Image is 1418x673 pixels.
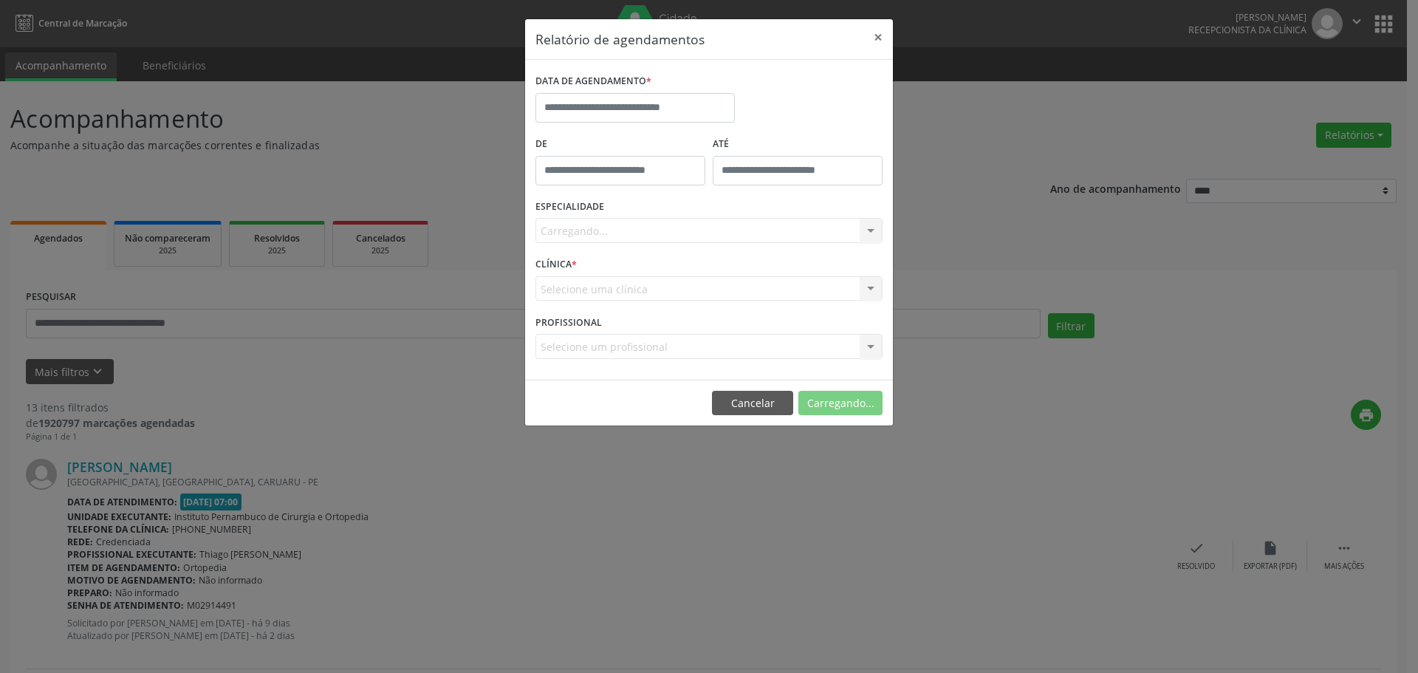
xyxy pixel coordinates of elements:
[863,19,893,55] button: Close
[535,133,705,156] label: De
[713,133,883,156] label: ATÉ
[712,391,793,416] button: Cancelar
[535,253,577,276] label: CLÍNICA
[535,196,604,219] label: ESPECIALIDADE
[535,30,705,49] h5: Relatório de agendamentos
[535,311,602,334] label: PROFISSIONAL
[535,70,651,93] label: DATA DE AGENDAMENTO
[798,391,883,416] button: Carregando...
